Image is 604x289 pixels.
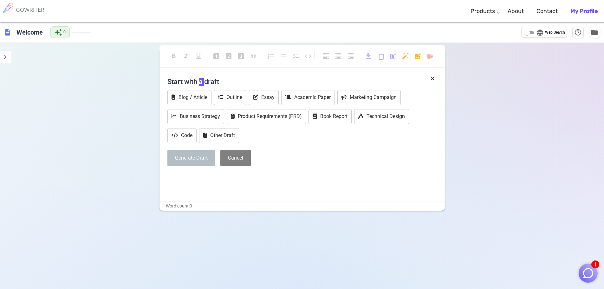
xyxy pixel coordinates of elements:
a: My Profile [570,2,598,21]
button: Product Requirements (PRD) [227,109,306,124]
h6: COWRITER [16,7,44,13]
span: content_copy [377,52,385,60]
span: code [304,52,312,60]
button: Essay [249,90,279,105]
span: add_photo_alternate [414,52,422,60]
h4: Start with a draft [167,74,437,89]
span: looks_one [212,52,220,60]
span: format_italic [182,52,190,60]
span: format_align_center [334,52,342,60]
span: download [365,52,372,60]
button: Manage Documents [589,27,600,38]
button: × [431,74,434,83]
button: Code [167,128,197,143]
a: Products [471,2,495,21]
button: Generate Draft [167,150,215,167]
span: format_underlined [195,52,202,60]
span: 1 [591,260,599,268]
button: Cancel [220,150,251,167]
span: format_list_numbered [267,52,275,60]
button: Help & Shortcuts [572,27,584,38]
span: checklist [292,52,300,60]
h6: Click to edit title [14,26,45,39]
button: Academic Paper [281,90,335,105]
span: Web Search [545,30,565,36]
b: My Profile [570,8,598,15]
span: help_outline [574,29,582,36]
button: Blog / Article [167,90,211,105]
span: format_align_left [322,52,330,60]
span: auto_awesome [55,29,62,36]
span: auto_fix_high [402,52,409,60]
span: format_bold [170,52,178,60]
button: Other Draft [199,128,239,143]
span: format_list_bulleted [280,52,287,60]
button: Outline [214,90,246,105]
span: format_quote [250,52,257,60]
span: language [536,29,544,36]
span: folder [591,29,598,36]
span: post_add [389,52,397,60]
span: looks_two [225,52,232,60]
span: format_align_right [347,52,354,60]
span: delete_sweep [426,52,434,60]
button: 1 [579,264,598,283]
button: Marketing Campaign [337,90,401,105]
img: Close chat [582,267,594,279]
span: looks_3 [237,52,245,60]
div: Word count: 0 [159,201,445,211]
a: Contact [536,2,558,21]
button: Business Strategy [167,109,224,124]
button: Book Report [308,109,352,124]
span: 0 [63,29,66,36]
button: Technical Design [354,109,409,124]
a: About [508,2,524,21]
span: description [4,29,11,36]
